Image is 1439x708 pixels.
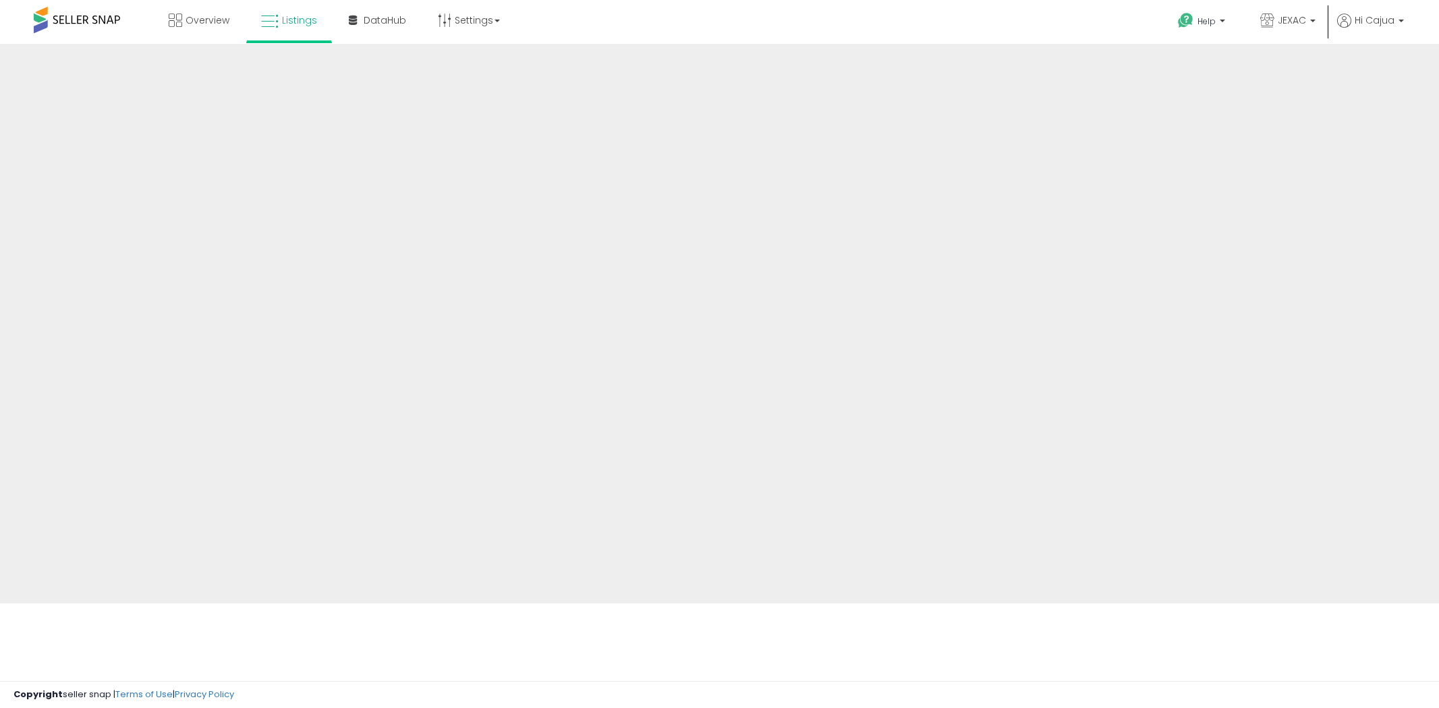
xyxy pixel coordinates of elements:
a: Hi Cajua [1337,13,1404,44]
span: DataHub [364,13,406,27]
i: Get Help [1177,12,1194,29]
a: Help [1167,2,1239,44]
span: Hi Cajua [1355,13,1394,27]
span: Overview [186,13,229,27]
span: Help [1197,16,1216,27]
span: Listings [282,13,317,27]
span: JEXAC [1278,13,1306,27]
